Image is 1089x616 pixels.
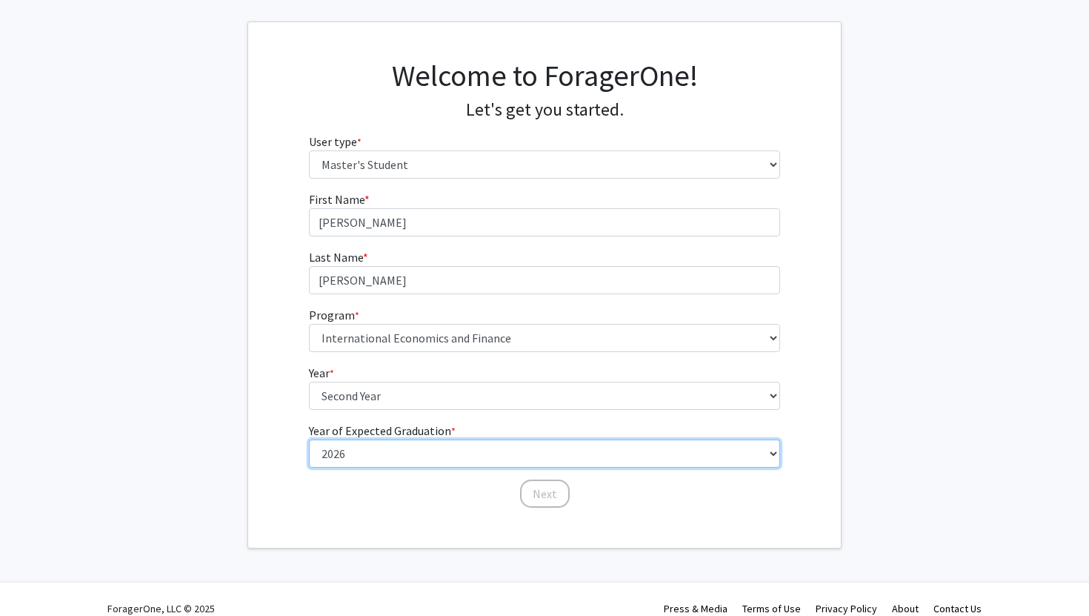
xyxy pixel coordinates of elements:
[520,480,570,508] button: Next
[816,602,877,615] a: Privacy Policy
[309,58,781,93] h1: Welcome to ForagerOne!
[309,192,364,207] span: First Name
[309,250,363,265] span: Last Name
[309,133,362,150] label: User type
[742,602,801,615] a: Terms of Use
[933,602,982,615] a: Contact Us
[664,602,727,615] a: Press & Media
[309,99,781,121] h4: Let's get you started.
[309,306,359,324] label: Program
[309,422,456,440] label: Year of Expected Graduation
[892,602,919,615] a: About
[11,549,63,605] iframe: Chat
[309,364,334,382] label: Year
